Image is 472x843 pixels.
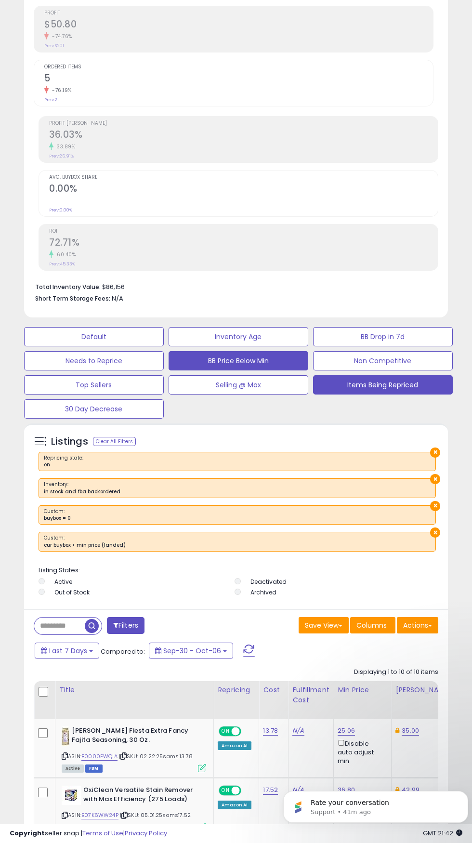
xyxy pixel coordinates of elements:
span: Last 7 Days [49,646,87,656]
label: Out of Stock [54,588,90,596]
h2: 5 [44,73,433,86]
span: | SKU: 02.22.25sams.13.78 [119,752,193,760]
button: Save View [299,617,349,633]
label: Active [54,578,72,586]
a: 13.78 [263,726,278,736]
a: 25.06 [338,726,355,736]
span: Repricing state : [44,454,431,469]
span: | SKU: 05.01.25sams17.52 [120,811,191,819]
li: $86,156 [35,280,431,292]
b: [PERSON_NAME] Fiesta Extra Fancy Fajita Seasoning, 30 Oz. [72,726,189,747]
span: OFF [240,787,255,795]
div: [PERSON_NAME] [395,685,453,695]
span: ROI [49,229,438,234]
span: Ordered Items [44,65,433,70]
div: seller snap | | [10,829,167,838]
div: Amazon AI [218,741,251,750]
h2: 36.03% [49,129,438,142]
button: × [430,527,440,538]
button: Non Competitive [313,351,453,370]
span: Profit [PERSON_NAME] [49,121,438,126]
b: Short Term Storage Fees: [35,294,110,303]
span: Custom: [44,508,431,522]
button: Actions [397,617,438,633]
button: BB Price Below Min [169,351,308,370]
h2: 0.00% [49,183,438,196]
small: Prev: 45.33% [49,261,75,267]
label: Archived [250,588,276,596]
button: Top Sellers [24,375,164,395]
img: 419qIaejDjL._SL40_.jpg [62,786,81,805]
strong: Copyright [10,829,45,838]
span: Compared to: [101,647,145,656]
a: 17.52 [263,785,278,795]
span: OFF [240,727,255,736]
button: Last 7 Days [35,643,99,659]
div: Clear All Filters [93,437,136,446]
span: Avg. Buybox Share [49,175,438,180]
div: on [44,461,431,468]
div: buybox = 0 [44,515,431,522]
a: 35.00 [402,726,419,736]
button: Selling @ Max [169,375,308,395]
span: Custom: [44,534,431,549]
span: ON [220,727,232,736]
button: Filters [107,617,144,634]
button: Columns [350,617,395,633]
iframe: Intercom notifications message [279,771,472,838]
h2: $50.80 [44,19,433,32]
button: Sep-30 - Oct-06 [149,643,233,659]
small: -74.76% [49,33,72,40]
small: Prev: 21 [44,97,59,103]
span: FBM [85,764,103,773]
button: Inventory Age [169,327,308,346]
h5: Listings [51,435,88,448]
button: 30 Day Decrease [24,399,164,419]
div: ASIN: [62,726,206,771]
span: ON [220,787,232,795]
div: Min Price [338,685,387,695]
div: Cost [263,685,284,695]
div: Repricing [218,685,255,695]
small: 33.89% [53,143,75,150]
div: Displaying 1 to 10 of 10 items [354,668,438,677]
span: Sep-30 - Oct-06 [163,646,221,656]
span: Profit [44,11,433,16]
small: Prev: $201 [44,43,64,49]
button: Items Being Repriced [313,375,453,395]
b: Total Inventory Value: [35,283,101,291]
a: B0000EWQIA [81,752,118,761]
b: OxiClean Versatile Stain Remover with Max Efficiency (275 Loads) [83,786,200,806]
span: Inventory : [44,481,431,495]
div: cur buybox < min price (landed) [44,542,431,549]
div: Fulfillment Cost [292,685,329,705]
div: Disable auto adjust min [338,738,384,766]
button: Needs to Reprice [24,351,164,370]
p: Listing States: [39,566,436,575]
div: in stock and fba backordered [44,488,431,495]
span: N/A [112,294,123,303]
img: 51h35fJ9BCL._SL40_.jpg [62,726,69,746]
div: ASIN: [62,786,206,830]
div: Title [59,685,210,695]
span: All listings currently available for purchase on Amazon [62,764,84,773]
small: Prev: 26.91% [49,153,74,159]
small: Prev: 0.00% [49,207,72,213]
button: × [430,448,440,458]
small: -76.19% [49,87,72,94]
button: × [430,474,440,484]
small: 60.40% [53,251,76,258]
a: Privacy Policy [125,829,167,838]
a: N/A [292,726,304,736]
a: Terms of Use [82,829,123,838]
h2: 72.71% [49,237,438,250]
label: Deactivated [250,578,287,586]
div: Amazon AI [218,801,251,809]
button: BB Drop in 7d [313,327,453,346]
a: B07K6WW24P [81,811,118,819]
button: × [430,501,440,511]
